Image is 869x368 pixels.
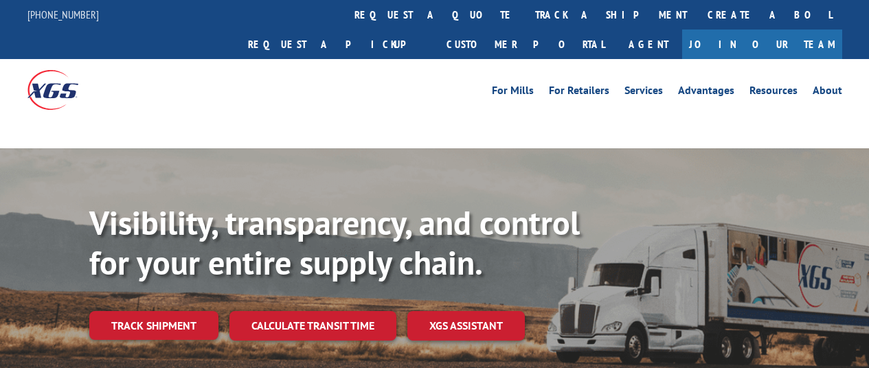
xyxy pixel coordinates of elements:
a: Resources [749,85,798,100]
a: Join Our Team [682,30,842,59]
a: About [813,85,842,100]
a: Agent [615,30,682,59]
a: For Mills [492,85,534,100]
a: [PHONE_NUMBER] [27,8,99,21]
a: Services [624,85,663,100]
b: Visibility, transparency, and control for your entire supply chain. [89,201,580,284]
a: Track shipment [89,311,218,340]
a: For Retailers [549,85,609,100]
a: Advantages [678,85,734,100]
a: XGS ASSISTANT [407,311,525,341]
a: Request a pickup [238,30,436,59]
a: Calculate transit time [229,311,396,341]
a: Customer Portal [436,30,615,59]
